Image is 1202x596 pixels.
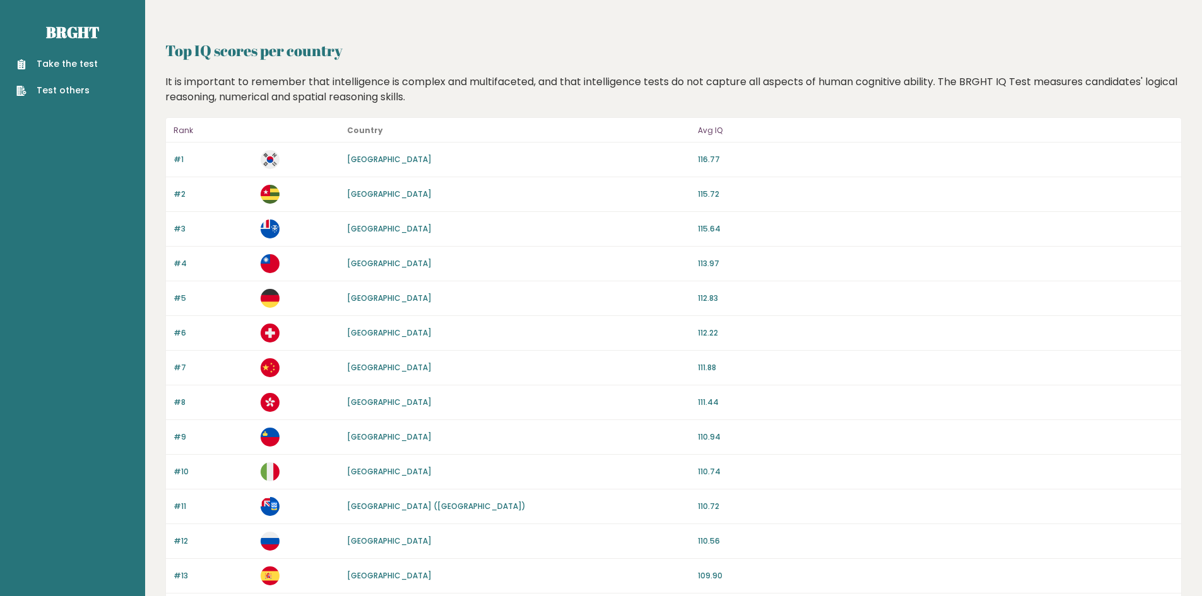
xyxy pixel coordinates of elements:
img: ch.svg [261,324,280,342]
img: ru.svg [261,532,280,551]
a: [GEOGRAPHIC_DATA] [347,535,432,546]
img: hk.svg [261,393,280,412]
img: it.svg [261,462,280,481]
p: 112.83 [698,293,1174,304]
p: 112.22 [698,327,1174,339]
img: es.svg [261,566,280,585]
img: tf.svg [261,219,280,238]
a: Brght [46,22,99,42]
b: Country [347,125,383,136]
img: fk.svg [261,497,280,516]
p: 116.77 [698,154,1174,165]
a: [GEOGRAPHIC_DATA] [347,362,432,373]
p: #8 [174,397,253,408]
p: Rank [174,123,253,138]
a: [GEOGRAPHIC_DATA] [347,154,432,165]
p: 111.88 [698,362,1174,373]
img: de.svg [261,289,280,308]
p: #2 [174,189,253,200]
p: #1 [174,154,253,165]
p: #6 [174,327,253,339]
p: 115.64 [698,223,1174,235]
p: 110.72 [698,501,1174,512]
a: [GEOGRAPHIC_DATA] [347,431,432,442]
p: #4 [174,258,253,269]
a: [GEOGRAPHIC_DATA] [347,223,432,234]
img: cn.svg [261,358,280,377]
a: [GEOGRAPHIC_DATA] [347,258,432,269]
h2: Top IQ scores per country [165,39,1182,62]
p: Avg IQ [698,123,1174,138]
p: #10 [174,466,253,477]
p: #11 [174,501,253,512]
img: li.svg [261,428,280,447]
p: #13 [174,570,253,581]
p: 110.74 [698,466,1174,477]
p: 110.94 [698,431,1174,443]
a: [GEOGRAPHIC_DATA] [347,466,432,477]
a: [GEOGRAPHIC_DATA] ([GEOGRAPHIC_DATA]) [347,501,526,511]
p: 111.44 [698,397,1174,408]
a: Test others [16,84,98,97]
img: tg.svg [261,185,280,204]
p: #3 [174,223,253,235]
p: #5 [174,293,253,304]
p: #12 [174,535,253,547]
p: 113.97 [698,258,1174,269]
a: [GEOGRAPHIC_DATA] [347,293,432,303]
img: tw.svg [261,254,280,273]
p: 115.72 [698,189,1174,200]
p: 109.90 [698,570,1174,581]
img: kr.svg [261,150,280,169]
a: [GEOGRAPHIC_DATA] [347,189,432,199]
a: [GEOGRAPHIC_DATA] [347,397,432,407]
p: #9 [174,431,253,443]
p: 110.56 [698,535,1174,547]
p: #7 [174,362,253,373]
div: It is important to remember that intelligence is complex and multifaceted, and that intelligence ... [161,74,1187,105]
a: [GEOGRAPHIC_DATA] [347,327,432,338]
a: Take the test [16,57,98,71]
a: [GEOGRAPHIC_DATA] [347,570,432,581]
